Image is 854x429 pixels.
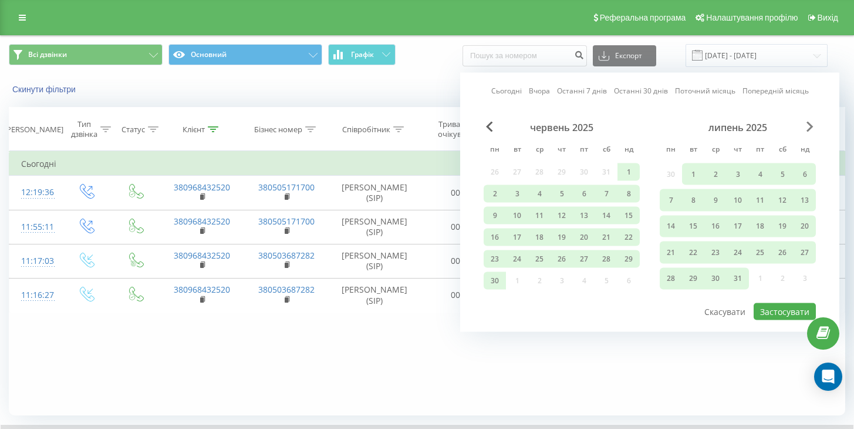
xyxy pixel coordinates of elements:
abbr: вівторок [684,142,702,159]
div: Співробітник [342,125,390,135]
div: 28 [599,252,614,267]
div: 18 [532,230,547,245]
div: 10 [730,193,745,208]
div: 3 [509,186,525,202]
div: чт 19 черв 2025 р. [551,229,573,246]
div: пт 11 лип 2025 р. [749,189,771,211]
div: чт 17 лип 2025 р. [727,215,749,237]
div: 8 [686,193,701,208]
div: чт 31 лип 2025 р. [727,267,749,289]
abbr: неділя [620,142,637,159]
div: ср 25 черв 2025 р. [528,250,551,268]
div: 11:17:03 [21,250,49,273]
div: 25 [532,252,547,267]
div: пн 16 черв 2025 р. [484,229,506,246]
div: 11 [752,193,768,208]
div: пт 6 черв 2025 р. [573,185,595,203]
div: ср 9 лип 2025 р. [704,189,727,211]
div: нд 22 черв 2025 р. [617,229,640,246]
a: Попередній місяць [742,85,809,96]
div: пн 23 черв 2025 р. [484,250,506,268]
abbr: п’ятниця [575,142,593,159]
div: 17 [509,230,525,245]
div: пт 18 лип 2025 р. [749,215,771,237]
div: пн 2 черв 2025 р. [484,185,506,203]
a: 380505171700 [258,216,315,227]
abbr: четвер [729,142,747,159]
div: ср 23 лип 2025 р. [704,242,727,263]
abbr: субота [774,142,791,159]
td: Сьогодні [9,152,845,176]
div: чт 26 черв 2025 р. [551,250,573,268]
div: пт 20 черв 2025 р. [573,229,595,246]
a: 380968432520 [174,250,230,261]
div: нд 8 черв 2025 р. [617,185,640,203]
div: 23 [487,252,502,267]
div: 26 [775,244,790,260]
div: липень 2025 [660,122,816,133]
td: 00:12 [420,244,502,278]
abbr: понеділок [486,142,504,159]
div: 6 [576,186,592,202]
div: сб 21 черв 2025 р. [595,229,617,246]
input: Пошук за номером [463,45,587,66]
div: 20 [576,230,592,245]
span: Реферальна програма [600,13,686,22]
div: [PERSON_NAME] [4,125,63,135]
div: ср 11 черв 2025 р. [528,207,551,224]
div: 12 [775,193,790,208]
div: 1 [686,166,701,182]
div: сб 26 лип 2025 р. [771,242,794,263]
div: пн 9 черв 2025 р. [484,207,506,224]
td: 00:12 [420,278,502,312]
div: 4 [752,166,768,182]
div: 18 [752,219,768,234]
abbr: неділя [796,142,814,159]
div: вт 1 лип 2025 р. [682,163,704,185]
div: пн 21 лип 2025 р. [660,242,682,263]
div: 28 [663,271,679,286]
div: вт 17 черв 2025 р. [506,229,528,246]
abbr: вівторок [508,142,526,159]
abbr: субота [598,142,615,159]
div: червень 2025 [484,122,640,133]
div: 24 [509,252,525,267]
div: пт 4 лип 2025 р. [749,163,771,185]
span: Графік [351,51,374,59]
a: 380968432520 [174,284,230,295]
div: 9 [708,193,723,208]
div: ср 16 лип 2025 р. [704,215,727,237]
a: Вчора [529,85,550,96]
div: Статус [121,125,145,135]
div: 14 [663,219,679,234]
div: вт 10 черв 2025 р. [506,207,528,224]
a: 380505171700 [258,182,315,193]
div: пн 14 лип 2025 р. [660,215,682,237]
div: 5 [554,186,569,202]
abbr: четвер [553,142,571,159]
div: чт 12 черв 2025 р. [551,207,573,224]
div: 14 [599,208,614,223]
div: 17 [730,219,745,234]
a: 380968432520 [174,182,230,193]
a: 380503687282 [258,250,315,261]
button: Графік [328,44,396,65]
div: 24 [730,244,745,260]
div: сб 12 лип 2025 р. [771,189,794,211]
div: сб 5 лип 2025 р. [771,163,794,185]
button: Скинути фільтри [9,84,82,95]
td: 00:09 [420,176,502,210]
div: чт 10 лип 2025 р. [727,189,749,211]
div: нд 27 лип 2025 р. [794,242,816,263]
div: 1 [621,165,636,180]
div: 23 [708,244,723,260]
div: 7 [599,186,614,202]
div: вт 8 лип 2025 р. [682,189,704,211]
div: 9 [487,208,502,223]
button: Скасувати [698,303,752,320]
td: [PERSON_NAME] (SIP) [329,278,420,312]
div: 29 [686,271,701,286]
div: вт 24 черв 2025 р. [506,250,528,268]
div: 29 [621,252,636,267]
button: Всі дзвінки [9,44,163,65]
